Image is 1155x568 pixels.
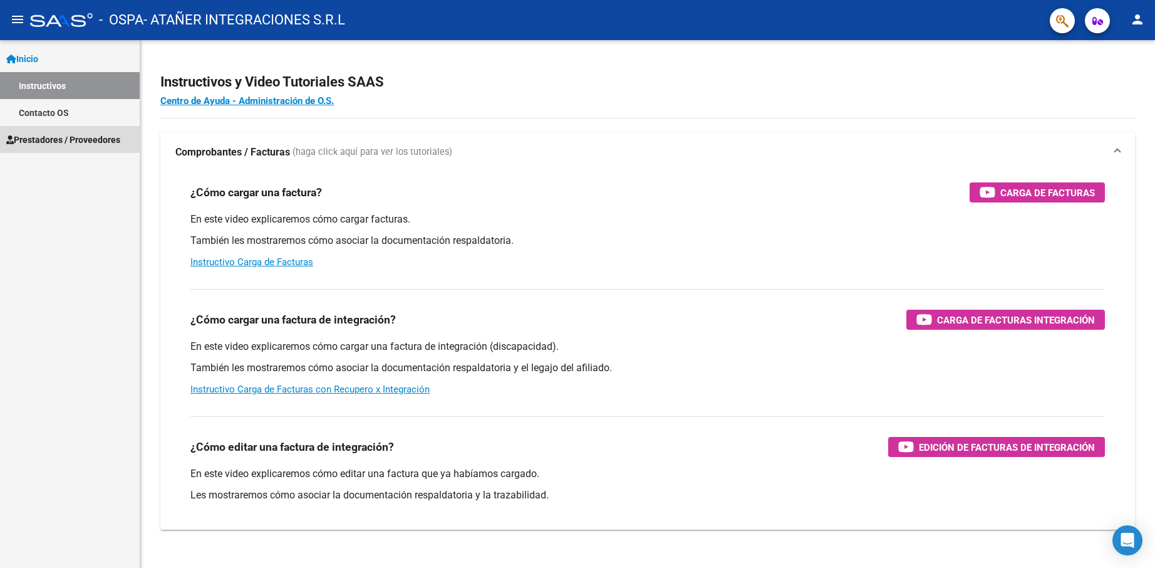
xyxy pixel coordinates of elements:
h3: ¿Cómo editar una factura de integración? [190,438,394,456]
p: En este video explicaremos cómo editar una factura que ya habíamos cargado. [190,467,1105,481]
p: Les mostraremos cómo asociar la documentación respaldatoria y la trazabilidad. [190,488,1105,502]
button: Edición de Facturas de integración [888,437,1105,457]
p: También les mostraremos cómo asociar la documentación respaldatoria y el legajo del afiliado. [190,361,1105,375]
button: Carga de Facturas Integración [906,310,1105,330]
div: Comprobantes / Facturas (haga click aquí para ver los tutoriales) [160,172,1135,530]
strong: Comprobantes / Facturas [175,145,290,159]
span: Inicio [6,52,38,66]
span: (haga click aquí para ver los tutoriales) [293,145,452,159]
p: También les mostraremos cómo asociar la documentación respaldatoria. [190,234,1105,248]
button: Carga de Facturas [970,182,1105,202]
p: En este video explicaremos cómo cargar facturas. [190,213,1105,226]
mat-expansion-panel-header: Comprobantes / Facturas (haga click aquí para ver los tutoriales) [160,132,1135,172]
h3: ¿Cómo cargar una factura de integración? [190,311,396,329]
p: En este video explicaremos cómo cargar una factura de integración (discapacidad). [190,340,1105,354]
span: - OSPA [99,6,143,34]
div: Open Intercom Messenger [1112,525,1142,555]
h2: Instructivos y Video Tutoriales SAAS [160,70,1135,94]
span: Carga de Facturas Integración [937,312,1095,328]
span: Carga de Facturas [1000,185,1095,201]
span: Prestadores / Proveedores [6,133,120,147]
a: Instructivo Carga de Facturas con Recupero x Integración [190,384,430,395]
a: Centro de Ayuda - Administración de O.S. [160,95,334,107]
a: Instructivo Carga de Facturas [190,256,313,268]
mat-icon: person [1130,12,1145,27]
span: Edición de Facturas de integración [919,439,1095,455]
span: - ATAÑER INTEGRACIONES S.R.L [143,6,345,34]
h3: ¿Cómo cargar una factura? [190,184,322,201]
mat-icon: menu [10,12,25,27]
